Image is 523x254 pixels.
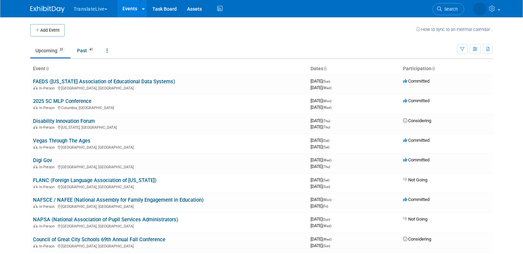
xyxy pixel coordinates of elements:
[33,164,305,169] div: [GEOGRAPHIC_DATA], [GEOGRAPHIC_DATA]
[323,125,330,129] span: (Thu)
[323,185,330,189] span: (Sun)
[331,118,332,123] span: -
[33,157,52,163] a: Digi Gov
[310,98,334,103] span: [DATE]
[33,85,305,91] div: [GEOGRAPHIC_DATA], [GEOGRAPHIC_DATA]
[33,118,95,124] a: Disability Innovation Forum
[400,63,493,75] th: Participation
[33,165,37,168] img: In-Person Event
[403,98,429,103] span: Committed
[310,203,328,209] span: [DATE]
[323,145,329,149] span: (Sat)
[39,185,57,189] span: In-Person
[310,164,330,169] span: [DATE]
[416,27,493,32] a: How to sync to an external calendar...
[39,145,57,150] span: In-Person
[33,236,165,243] a: Council of Great City Schools 69th Annual Fall Conference
[333,157,334,162] span: -
[403,197,429,202] span: Committed
[310,138,331,143] span: [DATE]
[310,216,332,222] span: [DATE]
[323,165,330,169] span: (Thu)
[403,236,431,242] span: Considering
[432,66,435,71] a: Sort by Participation Type
[323,99,331,103] span: (Mon)
[323,218,330,221] span: (Sun)
[403,78,429,84] span: Committed
[30,44,70,57] a: Upcoming31
[33,105,305,110] div: Columbia, [GEOGRAPHIC_DATA]
[310,243,330,248] span: [DATE]
[323,80,330,83] span: (Sun)
[72,44,100,57] a: Past41
[403,138,429,143] span: Committed
[39,165,57,169] span: In-Person
[333,98,334,103] span: -
[323,237,331,241] span: (Wed)
[310,124,330,129] span: [DATE]
[433,3,464,15] a: Search
[310,85,331,90] span: [DATE]
[310,78,332,84] span: [DATE]
[323,86,331,90] span: (Wed)
[323,178,329,182] span: (Sat)
[39,125,57,130] span: In-Person
[33,124,305,130] div: [US_STATE], [GEOGRAPHIC_DATA]
[33,138,90,144] a: Vegas Through The Ages
[473,2,486,15] img: Mikaela Quigley
[323,204,328,208] span: (Fri)
[333,197,334,202] span: -
[323,119,330,123] span: (Thu)
[403,118,431,123] span: Considering
[33,177,156,183] a: FLANC (Foreign Language Association of [US_STATE])
[323,106,331,109] span: (Wed)
[310,144,329,149] span: [DATE]
[323,158,331,162] span: (Wed)
[310,184,330,189] span: [DATE]
[323,198,331,202] span: (Mon)
[310,197,334,202] span: [DATE]
[323,139,329,142] span: (Sat)
[33,78,175,85] a: FAEDS ([US_STATE] Association of Educational Data Systems)
[33,86,37,89] img: In-Person Event
[33,203,305,209] div: [GEOGRAPHIC_DATA], [GEOGRAPHIC_DATA]
[33,145,37,149] img: In-Person Event
[33,216,178,223] a: NAPSA (National Association of Pupil Services Administrators)
[33,204,37,208] img: In-Person Event
[33,224,37,227] img: In-Person Event
[323,224,331,228] span: (Wed)
[39,204,57,209] span: In-Person
[403,177,427,182] span: Not Going
[310,177,331,182] span: [DATE]
[323,244,330,248] span: (Sun)
[30,24,65,36] button: Add Event
[33,125,37,129] img: In-Person Event
[87,47,95,52] span: 41
[310,157,334,162] span: [DATE]
[33,106,37,109] img: In-Person Event
[403,216,427,222] span: Not Going
[58,47,65,52] span: 31
[39,224,57,229] span: In-Person
[310,223,331,228] span: [DATE]
[442,7,458,12] span: Search
[308,63,400,75] th: Dates
[39,106,57,110] span: In-Person
[33,223,305,229] div: [GEOGRAPHIC_DATA], [GEOGRAPHIC_DATA]
[403,157,429,162] span: Committed
[33,144,305,150] div: [GEOGRAPHIC_DATA], [GEOGRAPHIC_DATA]
[39,244,57,248] span: In-Person
[33,184,305,189] div: [GEOGRAPHIC_DATA], [GEOGRAPHIC_DATA]
[333,236,334,242] span: -
[33,185,37,188] img: In-Person Event
[30,6,65,13] img: ExhibitDay
[33,243,305,248] div: [GEOGRAPHIC_DATA], [GEOGRAPHIC_DATA]
[30,63,308,75] th: Event
[33,244,37,247] img: In-Person Event
[310,236,334,242] span: [DATE]
[331,216,332,222] span: -
[323,66,327,71] a: Sort by Start Date
[310,118,332,123] span: [DATE]
[39,86,57,91] span: In-Person
[330,177,331,182] span: -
